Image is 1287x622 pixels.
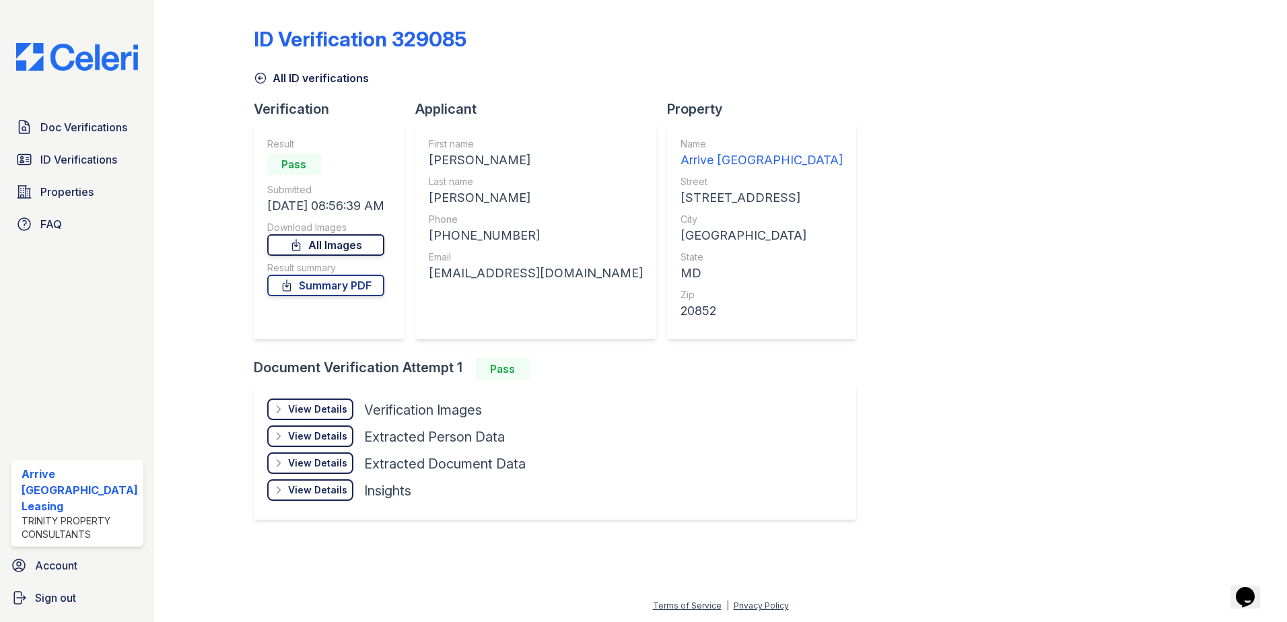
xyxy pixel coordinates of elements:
span: Doc Verifications [40,119,127,135]
span: Properties [40,184,94,200]
div: Download Images [267,221,384,234]
div: [PERSON_NAME] [429,151,643,170]
span: Sign out [35,590,76,606]
div: Name [681,137,843,151]
div: Arrive [GEOGRAPHIC_DATA] [681,151,843,170]
div: Last name [429,175,643,188]
span: FAQ [40,216,62,232]
div: View Details [288,483,347,497]
div: Email [429,250,643,264]
div: Submitted [267,183,384,197]
div: ID Verification 329085 [254,27,466,51]
div: Result [267,137,384,151]
div: Result summary [267,261,384,275]
div: View Details [288,429,347,443]
div: Extracted Person Data [364,427,505,446]
div: [PERSON_NAME] [429,188,643,207]
div: Applicant [415,100,667,118]
div: Extracted Document Data [364,454,526,473]
span: ID Verifications [40,151,117,168]
div: Phone [429,213,643,226]
div: View Details [288,456,347,470]
div: MD [681,264,843,283]
div: Street [681,175,843,188]
div: City [681,213,843,226]
a: Terms of Service [653,600,722,611]
div: [STREET_ADDRESS] [681,188,843,207]
div: | [726,600,729,611]
a: All ID verifications [254,70,369,86]
div: State [681,250,843,264]
div: Document Verification Attempt 1 [254,358,867,380]
a: Summary PDF [267,275,384,296]
span: Account [35,557,77,574]
div: [GEOGRAPHIC_DATA] [681,226,843,245]
div: Pass [476,358,530,380]
iframe: chat widget [1230,568,1274,609]
a: All Images [267,234,384,256]
div: Property [667,100,867,118]
a: ID Verifications [11,146,143,173]
a: Properties [11,178,143,205]
div: 20852 [681,302,843,320]
a: FAQ [11,211,143,238]
div: Insights [364,481,411,500]
div: [EMAIL_ADDRESS][DOMAIN_NAME] [429,264,643,283]
div: View Details [288,403,347,416]
div: [DATE] 08:56:39 AM [267,197,384,215]
a: Sign out [5,584,149,611]
a: Name Arrive [GEOGRAPHIC_DATA] [681,137,843,170]
div: Verification [254,100,415,118]
a: Privacy Policy [734,600,789,611]
div: Verification Images [364,401,482,419]
a: Account [5,552,149,579]
div: [PHONE_NUMBER] [429,226,643,245]
div: Pass [267,153,321,175]
img: CE_Logo_Blue-a8612792a0a2168367f1c8372b55b34899dd931a85d93a1a3d3e32e68fde9ad4.png [5,43,149,71]
div: Zip [681,288,843,302]
div: Trinity Property Consultants [22,514,138,541]
div: First name [429,137,643,151]
a: Doc Verifications [11,114,143,141]
div: Arrive [GEOGRAPHIC_DATA] Leasing [22,466,138,514]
